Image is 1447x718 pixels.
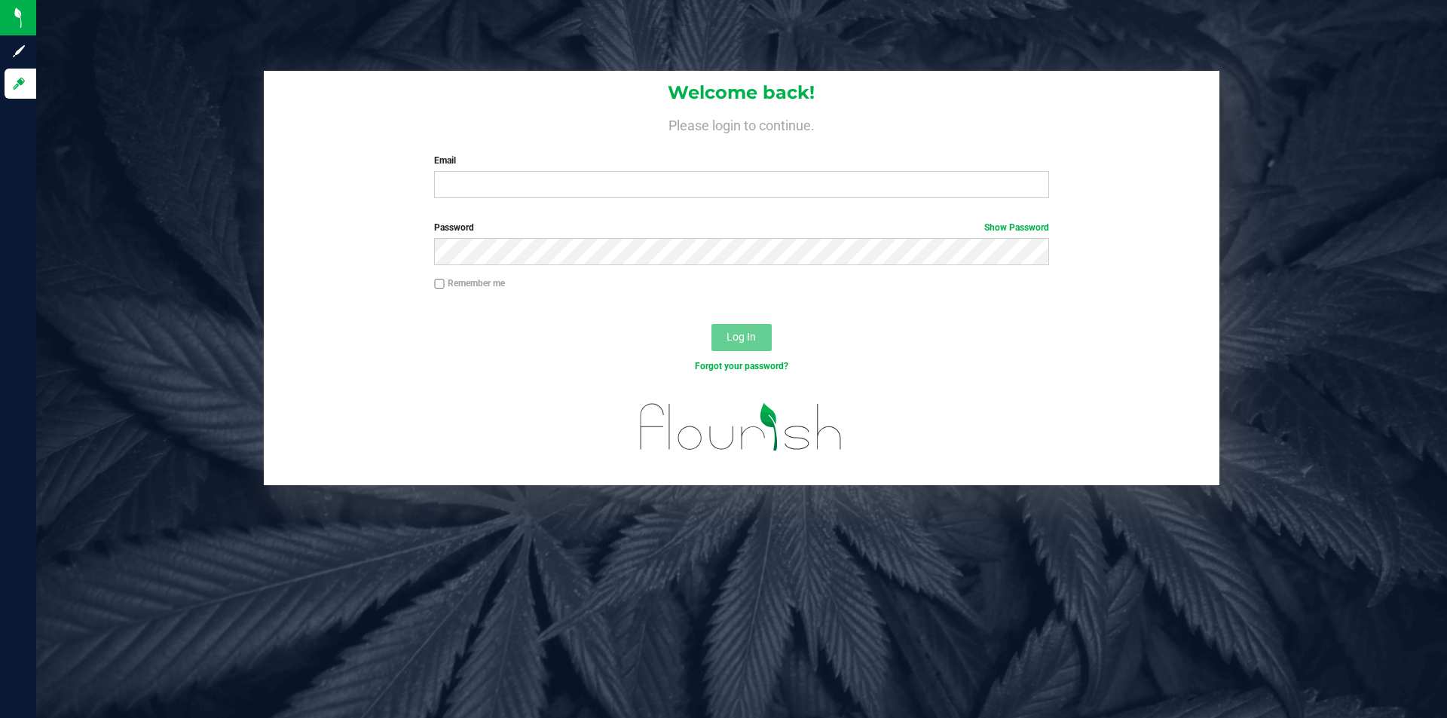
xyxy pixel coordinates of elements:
[434,277,505,290] label: Remember me
[984,222,1049,233] a: Show Password
[622,389,861,466] img: flourish_logo.svg
[11,76,26,91] inline-svg: Log in
[727,331,756,343] span: Log In
[711,324,772,351] button: Log In
[264,115,1219,133] h4: Please login to continue.
[434,222,474,233] span: Password
[434,279,445,289] input: Remember me
[11,44,26,59] inline-svg: Sign up
[264,83,1219,102] h1: Welcome back!
[434,154,1048,167] label: Email
[695,361,788,371] a: Forgot your password?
